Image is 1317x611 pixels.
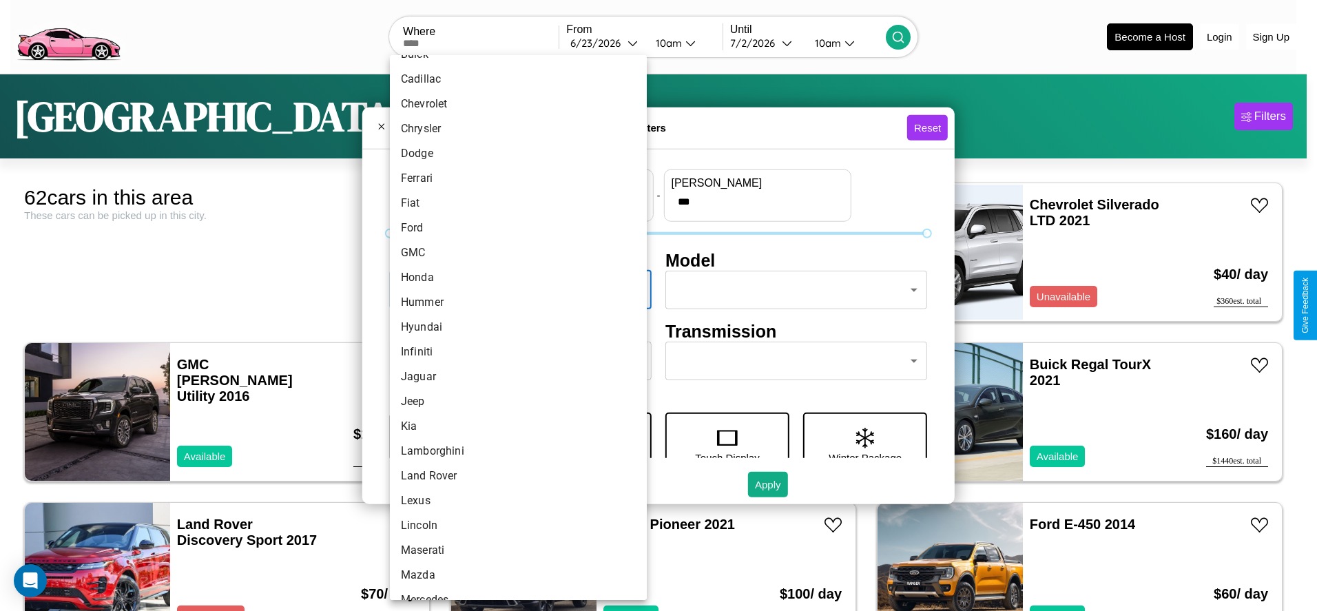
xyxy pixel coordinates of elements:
[390,389,647,414] li: Jeep
[390,67,647,92] li: Cadillac
[390,240,647,265] li: GMC
[390,364,647,389] li: Jaguar
[390,414,647,439] li: Kia
[390,191,647,216] li: Fiat
[390,92,647,116] li: Chevrolet
[390,116,647,141] li: Chrysler
[390,340,647,364] li: Infiniti
[390,265,647,290] li: Honda
[390,141,647,166] li: Dodge
[390,216,647,240] li: Ford
[390,315,647,340] li: Hyundai
[390,513,647,538] li: Lincoln
[390,488,647,513] li: Lexus
[390,563,647,588] li: Mazda
[14,564,47,597] div: Open Intercom Messenger
[390,538,647,563] li: Maserati
[390,439,647,464] li: Lamborghini
[390,290,647,315] li: Hummer
[390,166,647,191] li: Ferrari
[390,464,647,488] li: Land Rover
[1300,278,1310,333] div: Give Feedback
